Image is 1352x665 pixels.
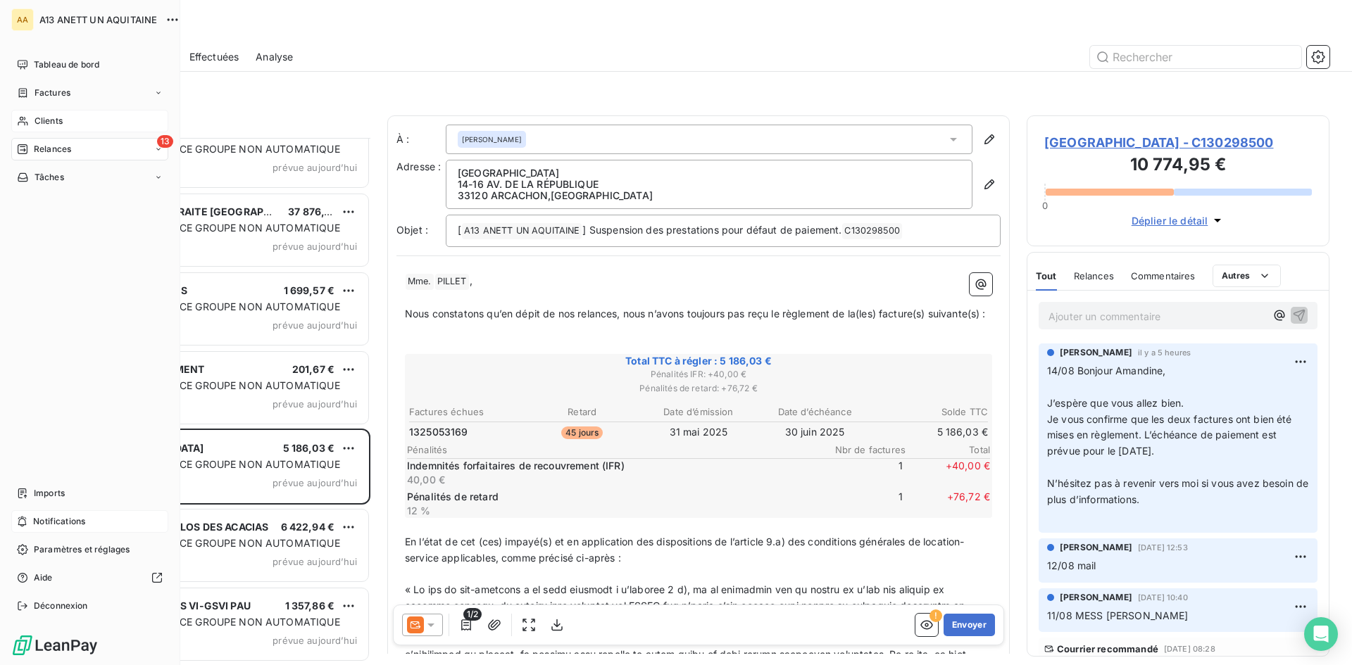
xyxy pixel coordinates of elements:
span: PLAN DE RELANCE GROUPE NON AUTOMATIQUE [101,458,340,470]
a: Clients [11,110,168,132]
span: En l’état de cet (ces) impayé(s) et en application des dispositions de l’article 9.a) des conditi... [405,536,964,564]
td: 30 juin 2025 [758,424,872,440]
span: Total [906,444,990,455]
span: C130298500 [842,223,902,239]
span: Tableau de bord [34,58,99,71]
span: Nous constatons qu’en dépit de nos relances, nous n’avons toujours pas reçu le règlement de la(le... [405,308,986,319]
span: [PERSON_NAME] [1060,346,1132,359]
h3: 10 774,95 € [1044,152,1312,180]
div: grid [68,138,370,665]
span: Je vous confirme que les deux factures ont bien été mises en règlement. L’échéance de paiement es... [1047,413,1295,457]
span: [PERSON_NAME] [1060,541,1132,554]
a: Tableau de bord [11,53,168,76]
p: 40,00 € [407,473,815,487]
span: 1/2 [463,608,482,621]
a: Factures [11,82,168,104]
span: Déplier le détail [1132,213,1208,228]
p: 33120 ARCACHON , [GEOGRAPHIC_DATA] [458,190,960,201]
a: Aide [11,566,168,589]
span: prévue aujourd’hui [273,162,357,173]
span: 14/08 Bonjour Amandine, [1047,365,1165,376]
span: [PERSON_NAME] [462,134,522,144]
span: Commentaires [1131,270,1196,281]
span: Total TTC à régler : 5 186,03 € [407,354,990,368]
span: 0 [1042,200,1048,211]
span: Pénalités IFR : + 40,00 € [407,368,990,381]
span: A13 ANETT UN AQUITAINE [39,14,157,25]
th: Solde TTC [874,405,989,419]
span: Pénalités [407,444,821,455]
span: 201,67 € [292,363,334,375]
input: Rechercher [1090,46,1301,68]
span: Adresse : [396,160,441,172]
p: Indemnités forfaitaires de recouvrement (IFR) [407,459,815,473]
a: Imports [11,482,168,505]
span: 13 [157,135,173,148]
span: Imports [34,487,65,500]
span: A13 ANETT UN AQUITAINE [462,223,582,239]
span: J’espère que vous allez bien. [1047,397,1184,409]
span: Aide [34,571,53,584]
a: Paramètres et réglages [11,538,168,561]
th: Factures échues [408,405,523,419]
span: RESIDENCE LE CLOS DES ACACIAS [99,521,268,533]
div: Open Intercom Messenger [1304,617,1338,651]
th: Retard [525,405,639,419]
span: Tâches [35,171,64,184]
span: Paramètres et réglages [34,543,130,556]
span: PLAN DE RELANCE GROUPE NON AUTOMATIQUE [101,379,340,391]
a: 13Relances [11,138,168,160]
div: AA [11,8,34,31]
button: Autres [1213,265,1281,287]
span: Effectuées [189,50,239,64]
span: prévue aujourd’hui [273,241,357,252]
span: 12/08 mail [1047,559,1096,571]
span: N’hésitez pas à revenir vers moi si vous avez besoin de plus d’informations. [1047,477,1311,505]
span: PLAN DE RELANCE GROUPE NON AUTOMATIQUE [101,222,340,234]
span: [DATE] 10:40 [1138,593,1188,602]
span: 1 357,86 € [285,600,335,612]
button: Déplier le détail [1127,213,1229,229]
span: il y a 5 heures [1138,348,1191,357]
button: Envoyer [944,614,995,636]
span: 37 876,14 € [288,205,344,217]
span: [ [458,224,461,236]
span: , [470,274,472,286]
span: Factures [35,87,70,99]
span: PILLET [435,274,469,290]
label: À : [396,132,446,146]
a: Tâches [11,166,168,189]
span: + 76,72 € [906,490,990,518]
p: 14-16 AV. DE LA RÉPUBLIQUE [458,179,960,190]
span: Tout [1036,270,1057,281]
span: [DATE] 08:28 [1164,645,1215,653]
span: 1325053169 [409,425,468,439]
span: 1 [818,490,903,518]
span: prévue aujourd’hui [273,635,357,646]
span: Analyse [256,50,293,64]
span: 5 186,03 € [283,442,335,454]
span: [DATE] 12:53 [1138,543,1188,552]
span: prévue aujourd’hui [273,398,357,410]
img: Logo LeanPay [11,634,99,657]
p: [GEOGRAPHIC_DATA] [458,167,960,179]
span: 45 jours [561,426,603,439]
span: Notifications [33,515,85,528]
td: 5 186,03 € [874,424,989,440]
span: Objet : [396,224,428,236]
span: Clients [35,115,63,127]
td: 31 mai 2025 [641,424,756,440]
span: Relances [1074,270,1114,281]
span: 11/08 MESS [PERSON_NAME] [1047,609,1189,621]
span: PLAN DE RELANCE GROUPE NON AUTOMATIQUE [101,616,340,628]
span: Nbr de factures [821,444,906,455]
th: Date d’émission [641,405,756,419]
span: Déconnexion [34,600,88,612]
span: PLAN DE RELANCE GROUPE NON AUTOMATIQUE [101,143,340,155]
span: ] Suspension des prestations pour défaut de paiement. [582,224,841,236]
span: Relances [34,143,71,156]
span: prévue aujourd’hui [273,477,357,488]
p: 12 % [407,504,815,518]
span: 1 [818,459,903,487]
span: MAISON DE RETRAITE [GEOGRAPHIC_DATA] [99,205,314,217]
